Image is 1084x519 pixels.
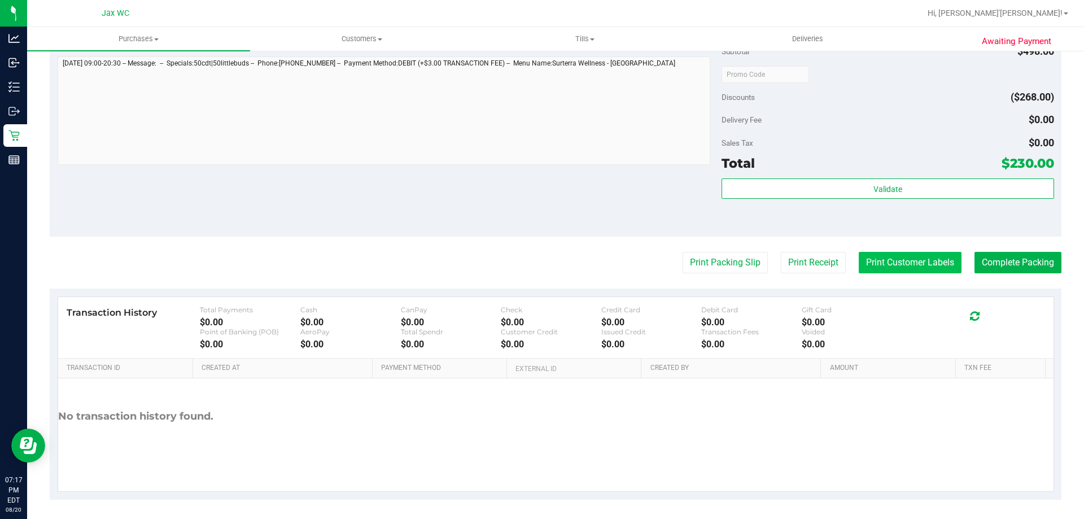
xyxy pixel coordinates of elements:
[802,328,902,336] div: Voided
[802,339,902,350] div: $0.00
[401,317,501,328] div: $0.00
[11,429,45,463] iframe: Resource center
[601,328,702,336] div: Issued Credit
[200,328,300,336] div: Point of Banking (POB)
[696,27,919,51] a: Deliveries
[506,359,641,379] th: External ID
[300,317,401,328] div: $0.00
[722,87,755,107] span: Discounts
[501,306,601,314] div: Check
[1017,45,1054,57] span: $498.00
[601,339,702,350] div: $0.00
[474,34,696,44] span: Tills
[701,339,802,350] div: $0.00
[650,364,816,373] a: Created By
[5,505,22,514] p: 08/20
[473,27,696,51] a: Tills
[202,364,368,373] a: Created At
[974,252,1061,273] button: Complete Packing
[781,252,846,273] button: Print Receipt
[859,252,961,273] button: Print Customer Labels
[701,328,802,336] div: Transaction Fees
[777,34,838,44] span: Deliveries
[8,154,20,165] inline-svg: Reports
[300,339,401,350] div: $0.00
[200,306,300,314] div: Total Payments
[381,364,502,373] a: Payment Method
[8,130,20,141] inline-svg: Retail
[722,155,755,171] span: Total
[928,8,1063,18] span: Hi, [PERSON_NAME]'[PERSON_NAME]!
[300,306,401,314] div: Cash
[58,378,213,455] div: No transaction history found.
[250,27,473,51] a: Customers
[722,47,749,56] span: Subtotal
[601,306,702,314] div: Credit Card
[5,475,22,505] p: 07:17 PM EDT
[401,328,501,336] div: Total Spendr
[964,364,1041,373] a: Txn Fee
[67,364,189,373] a: Transaction ID
[401,339,501,350] div: $0.00
[1002,155,1054,171] span: $230.00
[722,115,762,124] span: Delivery Fee
[722,178,1054,199] button: Validate
[601,317,702,328] div: $0.00
[1011,91,1054,103] span: ($268.00)
[251,34,473,44] span: Customers
[8,33,20,44] inline-svg: Analytics
[501,339,601,350] div: $0.00
[200,339,300,350] div: $0.00
[701,306,802,314] div: Debit Card
[8,106,20,117] inline-svg: Outbound
[802,306,902,314] div: Gift Card
[501,328,601,336] div: Customer Credit
[1029,114,1054,125] span: $0.00
[8,57,20,68] inline-svg: Inbound
[830,364,951,373] a: Amount
[701,317,802,328] div: $0.00
[683,252,768,273] button: Print Packing Slip
[1029,137,1054,149] span: $0.00
[8,81,20,93] inline-svg: Inventory
[401,306,501,314] div: CanPay
[27,27,250,51] a: Purchases
[102,8,129,18] span: Jax WC
[300,328,401,336] div: AeroPay
[802,317,902,328] div: $0.00
[200,317,300,328] div: $0.00
[722,138,753,147] span: Sales Tax
[982,35,1051,48] span: Awaiting Payment
[501,317,601,328] div: $0.00
[27,34,250,44] span: Purchases
[722,66,809,83] input: Promo Code
[873,185,902,194] span: Validate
